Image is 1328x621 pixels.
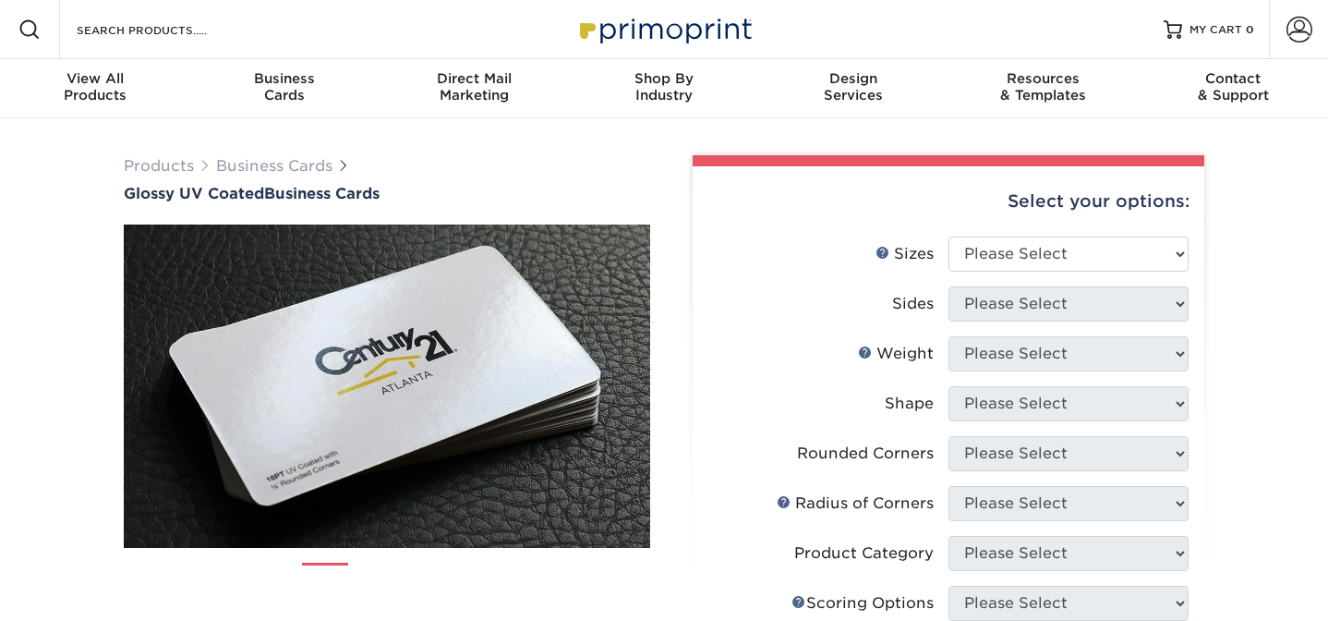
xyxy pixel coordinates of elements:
img: Business Cards 01 [302,556,348,603]
img: Primoprint [572,9,756,49]
span: 0 [1246,23,1254,36]
span: Business [189,70,379,87]
div: Select your options: [707,166,1189,237]
span: Resources [948,70,1138,87]
div: Sizes [875,243,934,265]
img: Business Cards 02 [364,555,410,602]
a: BusinessCards [189,59,379,118]
a: Resources& Templates [948,59,1138,118]
div: Sides [892,293,934,315]
div: Marketing [380,70,569,103]
div: Shape [885,393,934,415]
img: Business Cards 03 [426,555,472,602]
div: Cards [189,70,379,103]
a: Products [124,157,194,175]
div: Services [759,70,948,103]
a: Contact& Support [1139,59,1328,118]
h1: Business Cards [124,185,650,202]
div: Product Category [794,542,934,565]
div: & Support [1139,70,1328,103]
div: & Templates [948,70,1138,103]
a: Business Cards [216,157,332,175]
a: Glossy UV CoatedBusiness Cards [124,185,650,202]
span: MY CART [1189,22,1242,38]
span: Shop By [569,70,758,87]
input: SEARCH PRODUCTS..... [75,18,255,41]
div: Radius of Corners [777,493,934,515]
div: Weight [858,343,934,365]
div: Industry [569,70,758,103]
span: Contact [1139,70,1328,87]
span: Direct Mail [380,70,569,87]
div: Rounded Corners [797,443,934,465]
span: Glossy UV Coated [124,185,264,202]
a: DesignServices [759,59,948,118]
a: Shop ByIndustry [569,59,758,118]
span: Design [759,70,948,87]
div: Scoring Options [791,592,934,615]
a: Direct MailMarketing [380,59,569,118]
